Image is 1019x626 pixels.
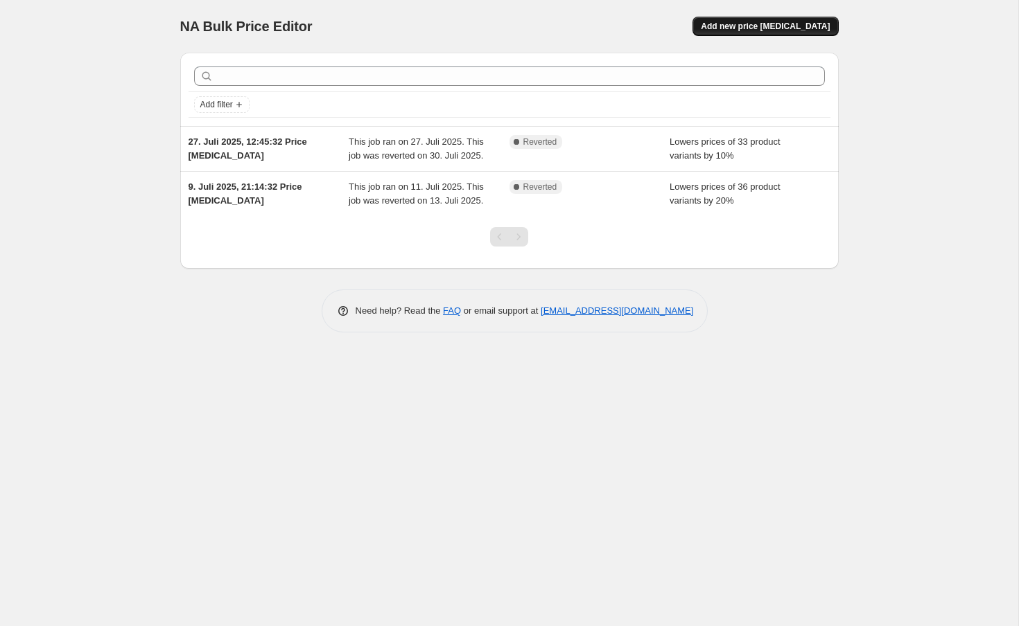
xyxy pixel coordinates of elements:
[541,305,693,316] a: [EMAIL_ADDRESS][DOMAIN_NAME]
[189,136,307,161] span: 27. Juli 2025, 12:45:32 Price [MEDICAL_DATA]
[194,96,250,113] button: Add filter
[349,181,484,206] span: This job ran on 11. Juli 2025. This job was reverted on 13. Juli 2025.
[670,181,781,206] span: Lowers prices of 36 product variants by 20%
[701,21,830,32] span: Add new price [MEDICAL_DATA]
[490,227,528,247] nav: Pagination
[523,181,557,193] span: Reverted
[670,136,781,161] span: Lowers prices of 33 product variants by 10%
[461,305,541,316] span: or email support at
[693,17,838,36] button: Add new price [MEDICAL_DATA]
[349,136,484,161] span: This job ran on 27. Juli 2025. This job was reverted on 30. Juli 2025.
[200,99,233,110] span: Add filter
[189,181,302,206] span: 9. Juli 2025, 21:14:32 Price [MEDICAL_DATA]
[523,136,557,147] span: Reverted
[356,305,444,316] span: Need help? Read the
[443,305,461,316] a: FAQ
[180,19,313,34] span: NA Bulk Price Editor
